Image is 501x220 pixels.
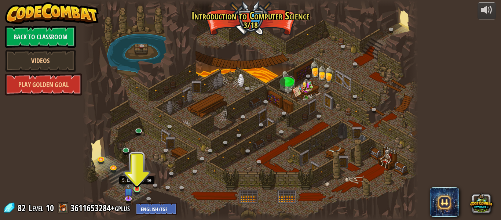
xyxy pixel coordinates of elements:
a: Back to Classroom [5,26,76,48]
span: 82 [18,202,28,214]
span: 10 [46,202,54,214]
span: Level [29,202,43,214]
button: Adjust volume [478,2,496,19]
a: 3611653284+gplus [70,202,132,214]
a: Play Golden Goal [5,73,82,95]
img: CodeCombat - Learn how to code by playing a game [5,2,99,24]
img: level-banner-unstarted-subscriber.png [124,184,133,199]
img: level-banner-started.png [133,172,141,189]
a: Videos [5,50,76,72]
